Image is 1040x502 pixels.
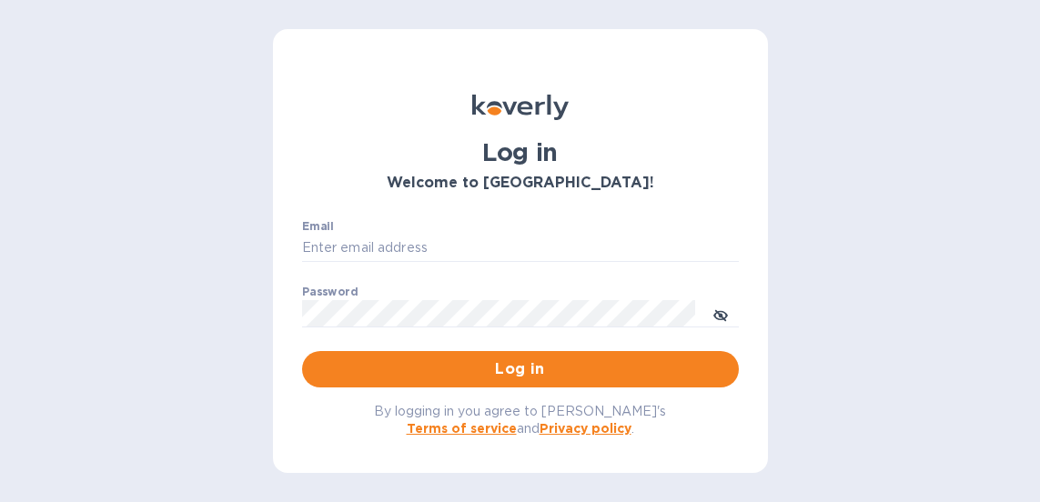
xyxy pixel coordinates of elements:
img: Koverly [472,95,569,120]
input: Enter email address [302,235,739,262]
a: Terms of service [407,421,517,436]
h1: Log in [302,138,739,167]
label: Password [302,287,358,298]
button: toggle password visibility [702,296,739,332]
span: By logging in you agree to [PERSON_NAME]'s and . [374,404,666,436]
h3: Welcome to [GEOGRAPHIC_DATA]! [302,175,739,192]
a: Privacy policy [540,421,631,436]
label: Email [302,222,334,233]
button: Log in [302,351,739,387]
span: Log in [317,358,724,380]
